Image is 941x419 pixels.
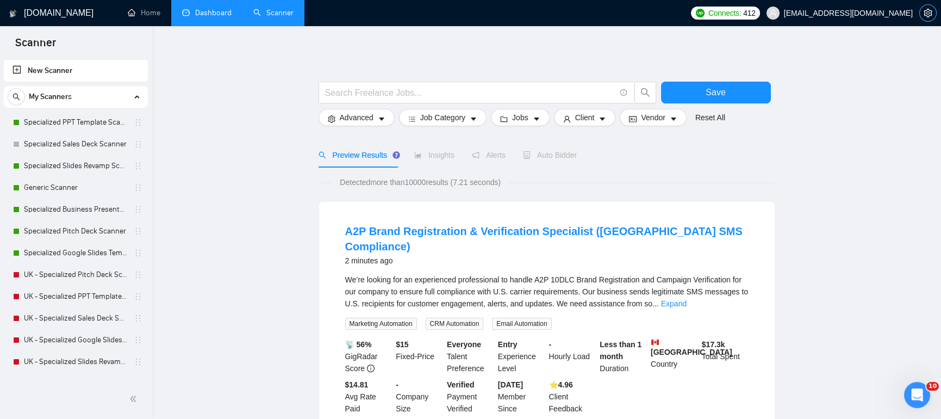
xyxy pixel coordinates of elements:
[134,314,142,323] span: holder
[620,109,686,126] button: idcardVendorcaret-down
[399,109,487,126] button: barsJob Categorycaret-down
[128,8,160,17] a: homeHome
[420,112,465,124] span: Job Category
[472,151,479,159] span: notification
[512,112,528,124] span: Jobs
[7,35,65,58] span: Scanner
[4,86,148,416] li: My Scanners
[696,9,705,17] img: upwork-logo.png
[575,112,595,124] span: Client
[500,115,508,123] span: folder
[332,176,508,188] span: Detected more than 10000 results (7.21 seconds)
[492,318,551,330] span: Email Automation
[345,275,749,308] span: We’re looking for an experienced professional to handle A2P 10DLC Brand Registration and Campaign...
[498,380,523,389] b: [DATE]
[24,264,127,286] a: UK - Specialized Pitch Deck Scanner
[24,133,127,155] a: Specialized Sales Deck Scanner
[24,351,127,373] a: UK - Specialized Slides Revamp Scanner
[599,115,606,123] span: caret-down
[319,109,395,126] button: settingAdvancedcaret-down
[554,109,616,126] button: userClientcaret-down
[328,115,335,123] span: setting
[491,109,550,126] button: folderJobscaret-down
[549,340,552,349] b: -
[498,340,518,349] b: Entry
[24,199,127,220] a: Specialized Business Presentation
[769,9,777,17] span: user
[134,140,142,149] span: holder
[343,338,394,374] div: GigRadar Score
[345,380,369,389] b: $14.81
[597,338,649,374] div: Duration
[134,162,142,170] span: holder
[496,379,547,415] div: Member Since
[919,9,937,17] a: setting
[134,292,142,301] span: holder
[396,380,398,389] b: -
[743,7,755,19] span: 412
[345,274,749,310] div: We’re looking for an experienced professional to handle A2P 10DLC Brand Registration and Campaign...
[13,60,139,82] a: New Scanner
[129,393,140,404] span: double-left
[325,86,615,100] input: Search Freelance Jobs...
[700,338,751,374] div: Total Spent
[134,118,142,127] span: holder
[904,382,930,408] iframe: Intercom live chat
[394,338,445,374] div: Fixed-Price
[920,9,936,17] span: setting
[447,380,475,389] b: Verified
[134,249,142,257] span: holder
[8,88,25,106] button: search
[24,373,127,395] a: UK - Specialized Business Presentation
[629,115,637,123] span: idcard
[343,379,394,415] div: Avg Rate Paid
[706,85,725,99] span: Save
[445,379,496,415] div: Payment Verified
[414,151,422,159] span: area-chart
[470,115,477,123] span: caret-down
[29,86,72,108] span: My Scanners
[649,338,700,374] div: Country
[702,340,725,349] b: $ 17.3k
[24,286,127,307] a: UK - Specialized PPT Template Scanner
[319,151,397,159] span: Preview Results
[661,299,687,308] a: Expand
[919,4,937,22] button: setting
[620,89,627,96] span: info-circle
[447,340,481,349] b: Everyone
[134,183,142,192] span: holder
[319,151,326,159] span: search
[547,379,598,415] div: Client Feedback
[533,115,540,123] span: caret-down
[378,115,385,123] span: caret-down
[345,318,417,330] span: Marketing Automation
[652,299,659,308] span: ...
[670,115,677,123] span: caret-down
[600,340,641,361] b: Less than 1 month
[414,151,454,159] span: Insights
[24,112,127,133] a: Specialized PPT Template Scanner
[8,93,24,101] span: search
[547,338,598,374] div: Hourly Load
[134,227,142,236] span: holder
[651,338,732,356] b: [GEOGRAPHIC_DATA]
[396,340,408,349] b: $ 15
[24,329,127,351] a: UK - Specialized Google Slides Template Scanner
[408,115,416,123] span: bars
[345,225,743,252] a: A2P Brand Registration & Verification Specialist ([GEOGRAPHIC_DATA] SMS Compliance)
[24,242,127,264] a: Specialized Google Slides Template Scanner
[345,254,749,267] div: 2 minutes ago
[472,151,506,159] span: Alerts
[134,336,142,344] span: holder
[24,155,127,177] a: Specialized Slides Revamp Scanner
[523,151,531,159] span: robot
[253,8,294,17] a: searchScanner
[926,382,939,391] span: 10
[635,88,656,97] span: search
[641,112,665,124] span: Vendor
[182,8,232,17] a: dashboardDashboard
[563,115,571,123] span: user
[634,82,656,103] button: search
[134,205,142,214] span: holder
[9,5,17,22] img: logo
